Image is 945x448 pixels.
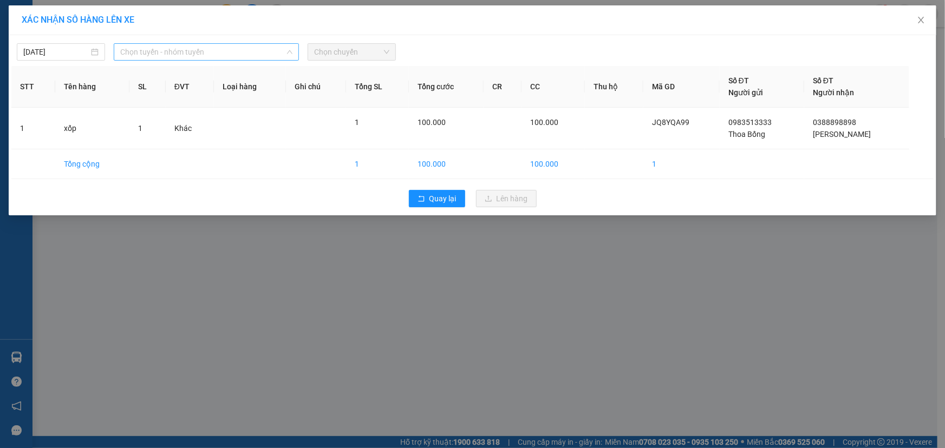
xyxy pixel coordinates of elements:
[522,149,585,179] td: 100.000
[728,88,763,97] span: Người gửi
[643,66,720,108] th: Mã GD
[906,5,936,36] button: Close
[55,149,129,179] td: Tổng cộng
[409,66,484,108] th: Tổng cước
[728,118,772,127] span: 0983513333
[166,108,214,149] td: Khác
[11,66,55,108] th: STT
[728,76,749,85] span: Số ĐT
[120,44,292,60] span: Chọn tuyến - nhóm tuyến
[813,118,856,127] span: 0388898898
[418,195,425,203] span: rollback
[429,193,457,205] span: Quay lại
[355,118,359,127] span: 1
[55,66,129,108] th: Tên hàng
[484,66,522,108] th: CR
[22,15,134,25] span: XÁC NHẬN SỐ HÀNG LÊN XE
[813,130,871,139] span: [PERSON_NAME]
[813,88,854,97] span: Người nhận
[652,118,689,127] span: JQ8YQA99
[409,149,484,179] td: 100.000
[214,66,286,108] th: Loại hàng
[23,46,89,58] input: 13/09/2025
[522,66,585,108] th: CC
[530,118,558,127] span: 100.000
[138,124,142,133] span: 1
[129,66,166,108] th: SL
[409,190,465,207] button: rollbackQuay lại
[11,108,55,149] td: 1
[166,66,214,108] th: ĐVT
[346,66,409,108] th: Tổng SL
[55,108,129,149] td: xốp
[585,66,643,108] th: Thu hộ
[813,76,833,85] span: Số ĐT
[314,44,389,60] span: Chọn chuyến
[728,130,765,139] span: Thoa Bống
[286,49,293,55] span: down
[418,118,446,127] span: 100.000
[476,190,537,207] button: uploadLên hàng
[917,16,926,24] span: close
[643,149,720,179] td: 1
[286,66,347,108] th: Ghi chú
[346,149,409,179] td: 1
